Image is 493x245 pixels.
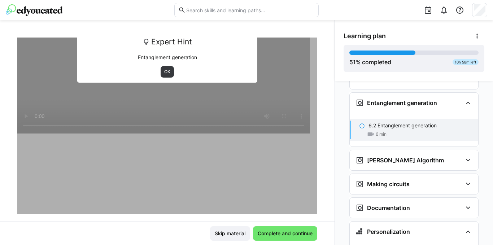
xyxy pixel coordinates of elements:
button: OK [161,66,174,78]
h3: Documentation [367,204,410,211]
span: Learning plan [344,32,386,40]
span: OK [163,69,171,75]
p: Entanglement generation [82,54,252,61]
span: 51 [349,58,356,66]
button: Complete and continue [253,226,317,241]
span: Complete and continue [257,230,314,237]
h3: Making circuits [367,180,410,188]
input: Search skills and learning paths… [186,7,315,13]
h3: Entanglement generation [367,99,437,106]
span: 6 min [376,131,387,137]
button: Skip material [210,226,250,241]
p: 6.2 Entanglement generation [368,122,437,129]
div: % completed [349,58,391,66]
span: Expert Hint [151,35,192,49]
span: Skip material [214,230,247,237]
div: 10h 58m left [453,59,479,65]
h3: Personalization [367,228,410,235]
h3: [PERSON_NAME] Algorithm [367,157,444,164]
